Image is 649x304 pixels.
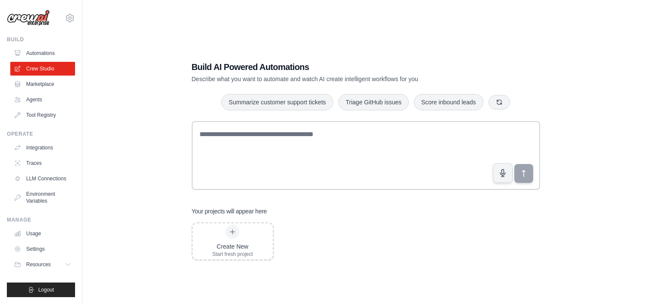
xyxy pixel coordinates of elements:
div: Start fresh project [212,251,253,258]
button: Triage GitHub issues [338,94,409,110]
a: Tool Registry [10,108,75,122]
img: Logo [7,10,50,26]
button: Resources [10,258,75,271]
div: Build [7,36,75,43]
span: Resources [26,261,51,268]
a: Agents [10,93,75,106]
div: Create New [212,242,253,251]
a: Settings [10,242,75,256]
button: Score inbound leads [414,94,483,110]
p: Describe what you want to automate and watch AI create intelligent workflows for you [192,75,480,83]
button: Logout [7,283,75,297]
a: Usage [10,227,75,240]
a: Integrations [10,141,75,155]
a: LLM Connections [10,172,75,185]
div: Manage [7,216,75,223]
a: Traces [10,156,75,170]
a: Crew Studio [10,62,75,76]
button: Summarize customer support tickets [221,94,333,110]
button: Click to speak your automation idea [493,163,513,183]
a: Automations [10,46,75,60]
h1: Build AI Powered Automations [192,61,480,73]
div: Operate [7,131,75,137]
a: Marketplace [10,77,75,91]
button: Get new suggestions [489,95,510,109]
a: Environment Variables [10,187,75,208]
span: Logout [38,286,54,293]
h3: Your projects will appear here [192,207,267,216]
